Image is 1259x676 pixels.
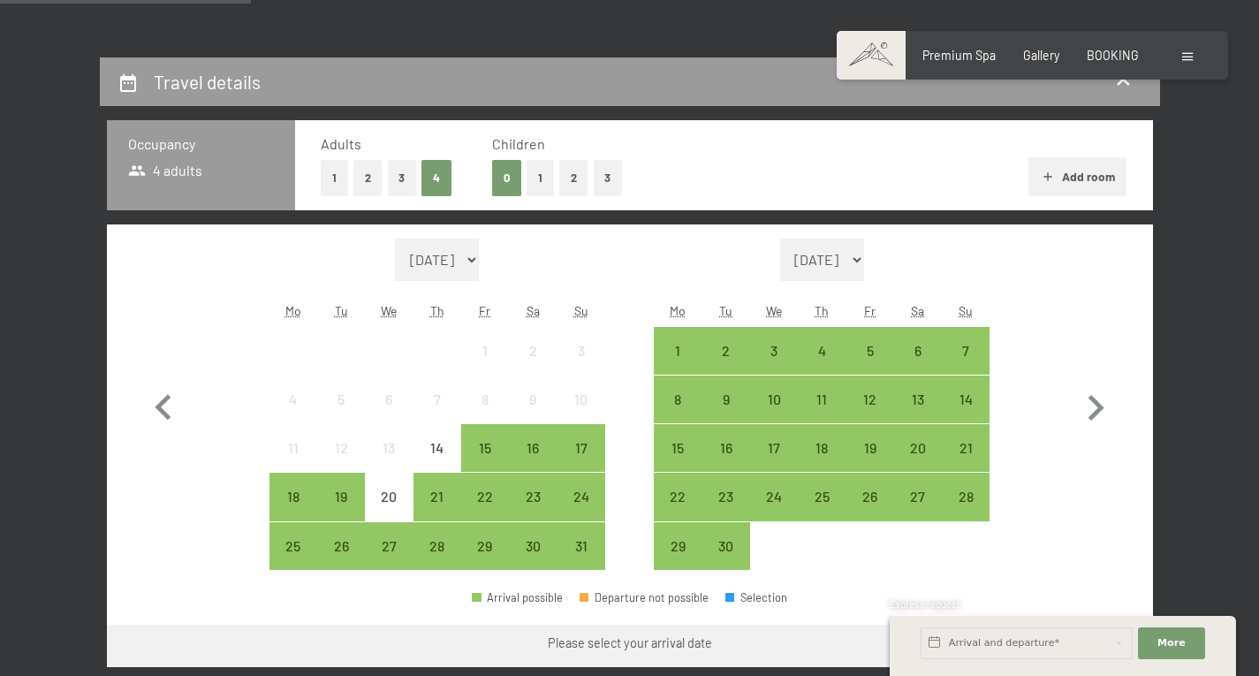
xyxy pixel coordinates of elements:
[846,473,893,520] div: Fri Sep 26 2025
[317,376,365,423] div: Tue Aug 05 2025
[492,160,521,196] button: 0
[269,424,317,472] div: Arrival not possible
[942,424,990,472] div: Arrival possible
[421,160,451,196] button: 4
[896,344,940,388] div: 6
[353,160,383,196] button: 2
[942,473,990,520] div: Sun Sep 28 2025
[415,441,459,485] div: 14
[846,376,893,423] div: Arrival possible
[271,539,315,583] div: 25
[557,327,604,375] div: Arrival not possible
[269,376,317,423] div: Arrival not possible
[365,424,413,472] div: Arrival not possible
[896,392,940,437] div: 13
[154,71,261,93] h2: Travel details
[847,392,891,437] div: 12
[752,441,796,485] div: 17
[509,327,557,375] div: Sat Aug 02 2025
[365,376,413,423] div: Arrival not possible
[944,392,988,437] div: 14
[942,424,990,472] div: Sun Sep 21 2025
[750,473,798,520] div: Arrival possible
[269,522,317,570] div: Mon Aug 25 2025
[558,490,603,534] div: 24
[509,327,557,375] div: Arrival not possible
[942,327,990,375] div: Sun Sep 07 2025
[365,473,413,520] div: Arrival not possible
[752,490,796,534] div: 24
[654,376,702,423] div: Arrival possible
[798,376,846,423] div: Arrival possible
[557,376,604,423] div: Arrival not possible
[815,303,829,318] abbr: Thursday
[415,392,459,437] div: 7
[128,134,274,154] h3: Occupancy
[548,634,712,652] div: Please select your arrival date
[509,473,557,520] div: Arrival possible
[557,473,604,520] div: Sun Aug 24 2025
[472,592,563,604] div: Arrival possible
[725,592,787,604] div: Selection
[317,376,365,423] div: Arrival not possible
[511,490,555,534] div: 23
[557,424,604,472] div: Sun Aug 17 2025
[890,598,960,610] span: Express request
[511,344,555,388] div: 2
[750,424,798,472] div: Wed Sep 17 2025
[1157,636,1186,650] span: More
[654,424,702,472] div: Mon Sep 15 2025
[702,327,750,375] div: Tue Sep 02 2025
[413,424,461,472] div: Arrival not possible
[942,376,990,423] div: Sun Sep 14 2025
[461,327,509,375] div: Fri Aug 01 2025
[388,160,417,196] button: 3
[1023,48,1059,63] a: Gallery
[317,522,365,570] div: Arrival possible
[463,490,507,534] div: 22
[365,376,413,423] div: Wed Aug 06 2025
[656,344,700,388] div: 1
[415,539,459,583] div: 28
[138,239,189,571] button: Previous month
[944,344,988,388] div: 7
[509,376,557,423] div: Arrival not possible
[846,327,893,375] div: Arrival possible
[702,522,750,570] div: Arrival possible
[800,392,844,437] div: 11
[944,490,988,534] div: 28
[461,327,509,375] div: Arrival not possible
[1087,48,1139,63] a: BOOKING
[269,522,317,570] div: Arrival possible
[527,160,554,196] button: 1
[269,473,317,520] div: Mon Aug 18 2025
[894,376,942,423] div: Sat Sep 13 2025
[704,539,748,583] div: 30
[413,522,461,570] div: Thu Aug 28 2025
[922,48,996,63] span: Premium Spa
[798,327,846,375] div: Thu Sep 04 2025
[654,522,702,570] div: Mon Sep 29 2025
[321,135,361,152] span: Adults
[509,473,557,520] div: Sat Aug 23 2025
[1138,627,1205,659] button: More
[847,490,891,534] div: 26
[461,376,509,423] div: Fri Aug 08 2025
[702,473,750,520] div: Tue Sep 23 2025
[846,424,893,472] div: Fri Sep 19 2025
[381,303,397,318] abbr: Wednesday
[367,539,411,583] div: 27
[461,424,509,472] div: Fri Aug 15 2025
[461,376,509,423] div: Arrival not possible
[654,424,702,472] div: Arrival possible
[461,473,509,520] div: Arrival possible
[766,303,782,318] abbr: Wednesday
[511,441,555,485] div: 16
[367,392,411,437] div: 6
[461,522,509,570] div: Fri Aug 29 2025
[557,473,604,520] div: Arrival possible
[750,424,798,472] div: Arrival possible
[750,327,798,375] div: Wed Sep 03 2025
